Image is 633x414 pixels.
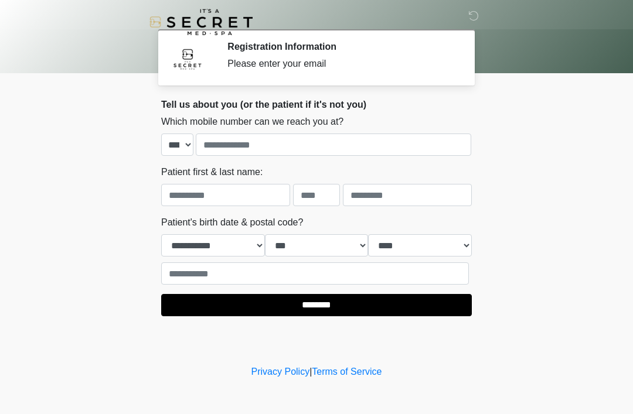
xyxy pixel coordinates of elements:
label: Which mobile number can we reach you at? [161,115,343,129]
h2: Registration Information [227,41,454,52]
div: Please enter your email [227,57,454,71]
label: Patient first & last name: [161,165,263,179]
h2: Tell us about you (or the patient if it's not you) [161,99,472,110]
a: | [309,367,312,377]
a: Privacy Policy [251,367,310,377]
img: Agent Avatar [170,41,205,76]
a: Terms of Service [312,367,382,377]
img: It's A Secret Med Spa Logo [149,9,253,35]
label: Patient's birth date & postal code? [161,215,303,230]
